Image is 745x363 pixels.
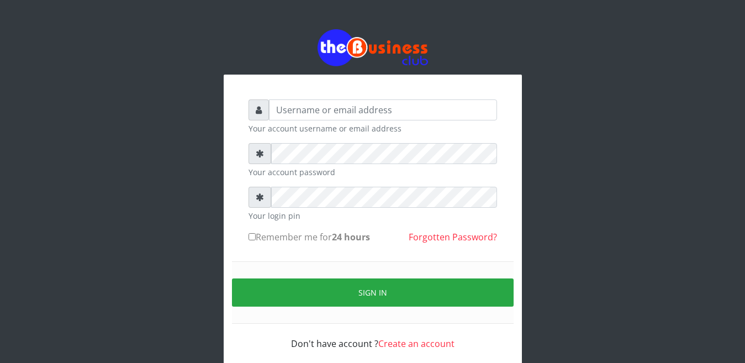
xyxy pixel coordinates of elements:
[249,123,497,134] small: Your account username or email address
[332,231,370,243] b: 24 hours
[409,231,497,243] a: Forgotten Password?
[249,324,497,350] div: Don't have account ?
[249,230,370,244] label: Remember me for
[378,338,455,350] a: Create an account
[249,210,497,222] small: Your login pin
[232,278,514,307] button: Sign in
[249,233,256,240] input: Remember me for24 hours
[269,99,497,120] input: Username or email address
[249,166,497,178] small: Your account password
